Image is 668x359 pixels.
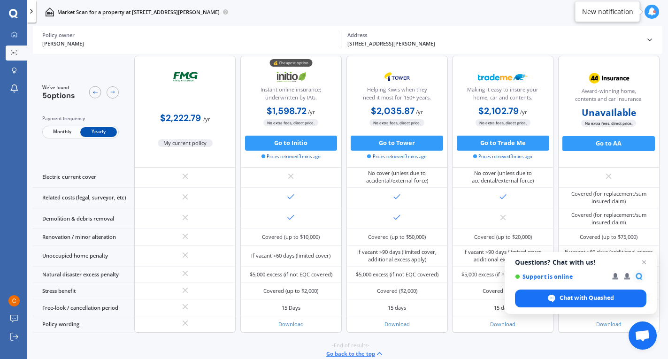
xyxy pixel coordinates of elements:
[582,7,633,16] div: New notification
[282,304,300,312] div: 15 Days
[44,127,80,137] span: Monthly
[515,259,646,266] span: Questions? Chat with us!
[629,321,657,350] a: Open chat
[564,190,654,205] div: Covered (for replacement/sum insured claim)
[332,342,369,349] span: -End of results-
[520,108,527,115] span: / yr
[356,271,438,278] div: $5,000 excess (if not EQC covered)
[372,68,422,86] img: Tower.webp
[347,40,640,48] div: [STREET_ADDRESS][PERSON_NAME]
[584,69,634,88] img: AA.webp
[33,299,134,316] div: Free-look / cancellation period
[33,188,134,208] div: Related costs (legal, surveyor, etc)
[494,304,512,312] div: 15 days
[564,211,654,226] div: Covered (for replacement/sum insured claim)
[33,316,134,333] div: Policy wording
[57,8,220,16] p: Market Scan for a property at [STREET_ADDRESS][PERSON_NAME]
[580,233,637,241] div: Covered (up to $75,000)
[80,127,117,137] span: Yearly
[515,273,606,280] span: Support is online
[384,321,410,328] a: Download
[269,59,312,67] div: 💰 Cheapest option
[250,271,332,278] div: $5,000 excess (if not EQC covered)
[161,68,210,86] img: FMG.png
[33,267,134,283] div: Natural disaster excess penalty
[245,136,338,151] button: Go to Initio
[416,108,423,115] span: / yr
[565,87,653,106] div: Award-winning home, contents and car insurance.
[247,86,335,105] div: Instant online insurance; underwritten by IAG.
[42,91,75,100] span: 5 options
[582,109,636,116] b: Unavailable
[45,8,54,16] img: home-and-contents.b802091223b8502ef2dd.svg
[367,153,426,160] span: Prices retrieved 3 mins ago
[560,294,614,302] span: Chat with Quashed
[371,105,415,117] b: $2,035.87
[388,304,406,312] div: 15 days
[33,208,134,229] div: Demolition & debris removal
[368,233,426,241] div: Covered (up to $50,000)
[457,136,549,151] button: Go to Trade Me
[352,169,442,184] div: No cover (unless due to accidental/external force)
[562,136,655,151] button: Go to AA
[266,68,316,86] img: Initio.webp
[483,287,523,295] div: Covered ($1,000)
[308,108,315,115] span: / yr
[353,86,441,105] div: Helping Kiwis when they need it most for 150+ years.
[515,290,646,307] span: Chat with Quashed
[33,283,134,299] div: Stress benefit
[8,295,20,306] img: ACg8ocJpuQAxUFwQGLynTdTHz3rKIJYI_Niu-4u7ZkN0_yyt4ap8Yw=s96-c
[369,119,424,126] span: No extra fees, direct price.
[262,233,320,241] div: Covered (up to $10,000)
[490,321,515,328] a: Download
[474,233,532,241] div: Covered (up to $20,000)
[33,229,134,245] div: Renovation / minor alteration
[203,115,210,122] span: / yr
[458,169,548,184] div: No cover (unless due to accidental/external force)
[33,246,134,267] div: Unoccupied home penalty
[461,271,544,278] div: $5,000 excess (if not EQC covered)
[478,105,519,117] b: $2,102.79
[263,287,318,295] div: Covered (up to $2,000)
[251,252,330,260] div: If vacant >60 days (limited cover)
[278,321,304,328] a: Download
[352,248,442,263] div: If vacant >90 days (limited cover, additional excess apply)
[459,86,547,105] div: Making it easy to insure your home, car and contents.
[33,167,134,188] div: Electric current cover
[564,248,654,263] div: If vacant >60 days (additional excess apply)
[476,119,530,126] span: No extra fees, direct price.
[42,32,335,38] div: Policy owner
[351,136,443,151] button: Go to Tower
[347,32,640,38] div: Address
[458,248,548,263] div: If vacant >90 days (limited cover, additional excess apply)
[377,287,417,295] div: Covered ($2,000)
[326,349,384,358] button: Go back to the top
[42,115,119,122] div: Payment frequency
[473,153,532,160] span: Prices retrieved 3 mins ago
[160,112,201,124] b: $2,222.79
[267,105,307,117] b: $1,598.72
[263,119,318,126] span: No extra fees, direct price.
[42,84,75,91] span: We've found
[596,321,622,328] a: Download
[581,120,636,127] span: No extra fees, direct price.
[261,153,321,160] span: Prices retrieved 3 mins ago
[158,139,213,147] span: My current policy
[478,68,528,86] img: Trademe.webp
[42,40,335,48] div: [PERSON_NAME]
